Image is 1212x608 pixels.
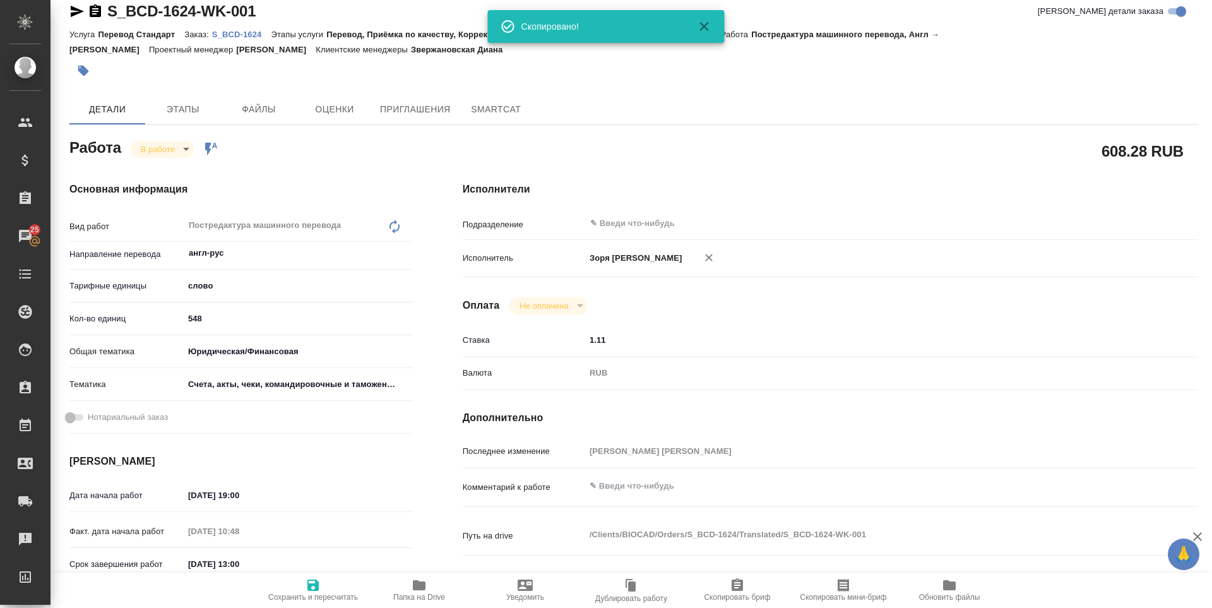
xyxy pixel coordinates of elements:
p: Клиентские менеджеры [316,45,411,54]
p: Направление перевода [69,248,184,261]
div: Скопировано! [521,20,679,33]
span: Файлы [229,102,289,117]
p: Тарифные единицы [69,280,184,292]
p: Звержановская Диана [411,45,512,54]
span: Обновить файлы [919,593,980,602]
div: RUB [585,362,1137,384]
textarea: /Clients/BIOCAD/Orders/S_BCD-1624/Translated/S_BCD-1624-WK-001 [585,524,1137,545]
p: Ставка [463,334,585,347]
input: ✎ Введи что-нибудь [585,331,1137,349]
p: Перевод Стандарт [98,30,184,39]
p: Вид работ [69,220,184,233]
button: Скопировать ссылку для ЯМессенджера [69,4,85,19]
h2: Работа [69,135,121,158]
button: Закрыть [689,19,720,34]
button: Удалить исполнителя [695,244,723,271]
button: 🙏 [1168,539,1199,570]
button: Дублировать работу [578,573,684,608]
p: [PERSON_NAME] [236,45,316,54]
div: Юридическая/Финансовая [184,341,412,362]
button: Скопировать мини-бриф [790,573,896,608]
button: В работе [137,144,179,155]
button: Уведомить [472,573,578,608]
p: Комментарий к работе [463,481,585,494]
div: Счета, акты, чеки, командировочные и таможенные документы [184,374,412,395]
button: Скопировать бриф [684,573,790,608]
p: Перевод, Приёмка по качеству, Корректура, Редактура, Постредактура машинного перевода [326,30,720,39]
p: Исполнитель [463,252,585,265]
h4: Дополнительно [463,410,1198,426]
a: S_BCD-1624-WK-001 [107,3,256,20]
div: В работе [131,141,194,158]
span: Этапы [153,102,213,117]
input: ✎ Введи что-нибудь [589,216,1091,231]
p: Этапы услуги [271,30,326,39]
input: Пустое поле [585,442,1137,460]
h4: Основная информация [69,182,412,197]
input: Пустое поле [184,522,294,540]
div: В работе [509,297,587,314]
span: 25 [23,224,47,236]
button: Скопировать ссылку [88,4,103,19]
div: слово [184,275,412,297]
span: Скопировать бриф [704,593,770,602]
p: Факт. дата начала работ [69,525,184,538]
span: 🙏 [1173,541,1194,568]
h4: [PERSON_NAME] [69,454,412,469]
span: Детали [77,102,138,117]
span: Уведомить [506,593,544,602]
p: Валюта [463,367,585,379]
p: Последнее изменение [463,445,585,458]
span: Нотариальный заказ [88,411,168,424]
p: S_BCD-1624 [212,30,271,39]
p: Срок завершения работ [69,558,184,571]
button: Сохранить и пересчитать [260,573,366,608]
input: ✎ Введи что-нибудь [184,555,294,573]
p: Работа [721,30,752,39]
button: Open [1130,222,1132,225]
p: Дата начала работ [69,489,184,502]
span: Дублировать работу [595,594,667,603]
p: Подразделение [463,218,585,231]
input: ✎ Введи что-нибудь [184,486,294,504]
p: Услуга [69,30,98,39]
span: Приглашения [380,102,451,117]
input: ✎ Введи что-нибудь [184,309,412,328]
p: Зоря [PERSON_NAME] [585,252,682,265]
button: Не оплачена [516,301,572,311]
span: Оценки [304,102,365,117]
a: S_BCD-1624 [212,28,271,39]
p: Общая тематика [69,345,184,358]
h4: Исполнители [463,182,1198,197]
span: Скопировать мини-бриф [800,593,886,602]
h4: Оплата [463,298,500,313]
p: Заказ: [184,30,211,39]
button: Open [405,252,408,254]
button: Обновить файлы [896,573,1002,608]
button: Добавить тэг [69,57,97,85]
p: Проектный менеджер [149,45,236,54]
p: Путь на drive [463,530,585,542]
span: [PERSON_NAME] детали заказа [1038,5,1163,18]
span: Сохранить и пересчитать [268,593,358,602]
p: Тематика [69,378,184,391]
a: 25 [3,220,47,252]
h2: 608.28 RUB [1102,140,1184,162]
button: Папка на Drive [366,573,472,608]
p: Кол-во единиц [69,313,184,325]
span: Папка на Drive [393,593,445,602]
span: SmartCat [466,102,526,117]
